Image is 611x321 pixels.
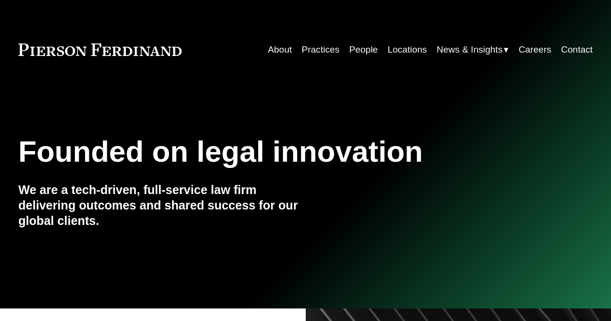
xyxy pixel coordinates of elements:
a: Contact [561,41,593,59]
a: folder dropdown [437,41,509,59]
h4: We are a tech-driven, full-service law firm delivering outcomes and shared success for our global... [18,182,306,229]
a: People [349,41,378,59]
a: About [268,41,292,59]
span: News & Insights [437,42,502,58]
a: Careers [519,41,552,59]
a: Locations [387,41,426,59]
a: Practices [302,41,340,59]
h1: Founded on legal innovation [18,135,497,168]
